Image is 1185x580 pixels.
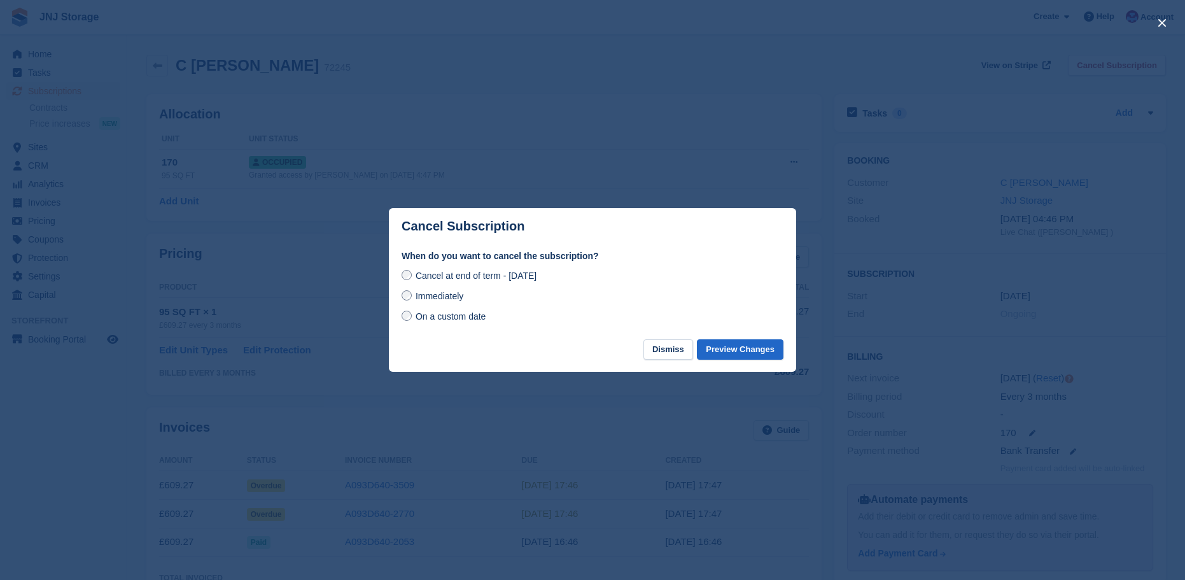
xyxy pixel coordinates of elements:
[402,219,524,234] p: Cancel Subscription
[402,311,412,321] input: On a custom date
[697,339,783,360] button: Preview Changes
[416,291,463,301] span: Immediately
[1152,13,1172,33] button: close
[402,270,412,280] input: Cancel at end of term - [DATE]
[416,271,536,281] span: Cancel at end of term - [DATE]
[402,290,412,301] input: Immediately
[643,339,693,360] button: Dismiss
[416,311,486,322] span: On a custom date
[402,250,783,263] label: When do you want to cancel the subscription?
